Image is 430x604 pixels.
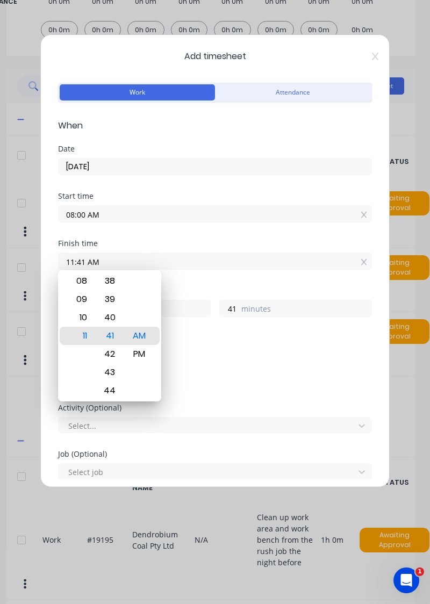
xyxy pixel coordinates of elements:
[67,327,94,345] div: 11
[58,192,372,200] div: Start time
[58,450,372,458] div: Job (Optional)
[58,145,372,153] div: Date
[60,84,215,100] button: Work
[97,382,123,400] div: 44
[97,345,123,363] div: 42
[67,308,94,327] div: 10
[67,290,94,308] div: 09
[393,567,419,593] iframe: Intercom live chat
[126,327,153,345] div: AM
[415,567,424,576] span: 1
[62,351,368,365] div: Add breaks
[58,378,372,391] span: Details
[97,363,123,382] div: 43
[97,327,123,345] div: 41
[58,334,372,342] div: Breaks
[58,50,372,63] span: Add timesheet
[97,272,123,290] div: 38
[58,240,372,247] div: Finish time
[215,84,370,100] button: Attendance
[95,270,125,401] div: Minute
[58,287,372,294] div: Hours worked
[67,272,94,290] div: 08
[126,345,153,363] div: PM
[66,270,95,401] div: Hour
[241,303,371,317] label: minutes
[58,119,372,132] span: When
[97,308,123,327] div: 40
[97,290,123,308] div: 39
[220,300,239,317] input: 0
[58,404,372,412] div: Activity (Optional)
